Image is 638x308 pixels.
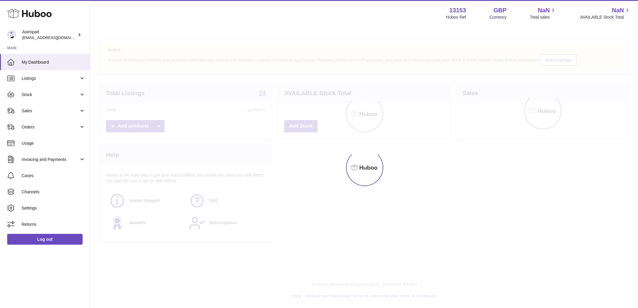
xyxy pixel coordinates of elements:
a: NaN Total sales [530,6,557,20]
span: Orders [22,124,79,130]
strong: 13153 [449,6,466,14]
span: My Dashboard [22,59,85,65]
a: Log out [7,234,83,245]
span: NaN [538,6,550,14]
span: Total sales [530,14,557,20]
span: Settings [22,205,85,211]
span: Sales [22,108,79,114]
img: internalAdmin-13153@internal.huboo.com [7,30,16,39]
span: Stock [22,92,79,98]
span: NaN [612,6,624,14]
span: Usage [22,140,85,146]
span: Cases [22,173,85,179]
div: Huboo Ref [446,14,466,20]
span: Listings [22,76,79,81]
span: [EMAIL_ADDRESS][DOMAIN_NAME] [22,35,88,40]
span: AVAILABLE Stock Total [580,14,631,20]
span: Channels [22,189,85,195]
span: Returns [22,222,85,227]
span: Invoicing and Payments [22,157,79,162]
a: NaN AVAILABLE Stock Total [580,6,631,20]
div: Astropad [22,29,76,41]
div: Currency [490,14,507,20]
strong: GBP [494,6,506,14]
